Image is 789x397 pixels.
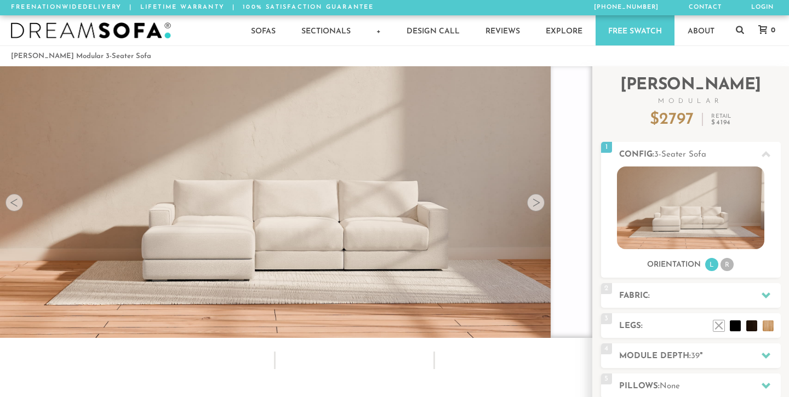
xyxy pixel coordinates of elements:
p: Retail [711,114,731,126]
li: R [721,258,734,271]
span: 39 [691,352,700,360]
h2: Fabric: [619,290,781,302]
span: 3-Seater Sofa [654,151,706,159]
h3: Orientation [647,260,701,270]
a: Sectionals [289,15,363,45]
h2: Legs: [619,320,781,332]
span: Modular [601,98,781,105]
span: | [232,4,235,10]
a: Reviews [473,15,533,45]
span: | [129,4,132,10]
img: DreamSofa - Inspired By Life, Designed By You [11,22,171,39]
span: None [660,382,680,390]
span: 4194 [716,119,731,126]
span: 3 [601,313,612,324]
a: + [364,15,393,45]
img: landon-sofa-no_legs-no_pillows-1.jpg [617,166,764,249]
a: About [675,15,727,45]
a: Free Swatch [596,15,674,45]
em: $ [711,119,731,126]
em: Nationwide [31,4,83,10]
li: [PERSON_NAME] Modular 3-Seater Sofa [11,49,151,64]
span: 2 [601,283,612,294]
span: 4 [601,343,612,354]
a: Sofas [238,15,288,45]
span: 5 [601,373,612,384]
span: 1 [601,142,612,153]
span: 0 [768,27,775,34]
a: 0 [747,25,781,35]
p: $ [650,112,694,128]
span: 2797 [659,111,694,128]
a: Explore [533,15,595,45]
h2: Module Depth: " [619,350,781,363]
h2: [PERSON_NAME] [601,77,781,105]
a: Design Call [394,15,472,45]
h2: Config: [619,148,781,161]
h2: Pillows: [619,380,781,393]
li: L [705,258,718,271]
